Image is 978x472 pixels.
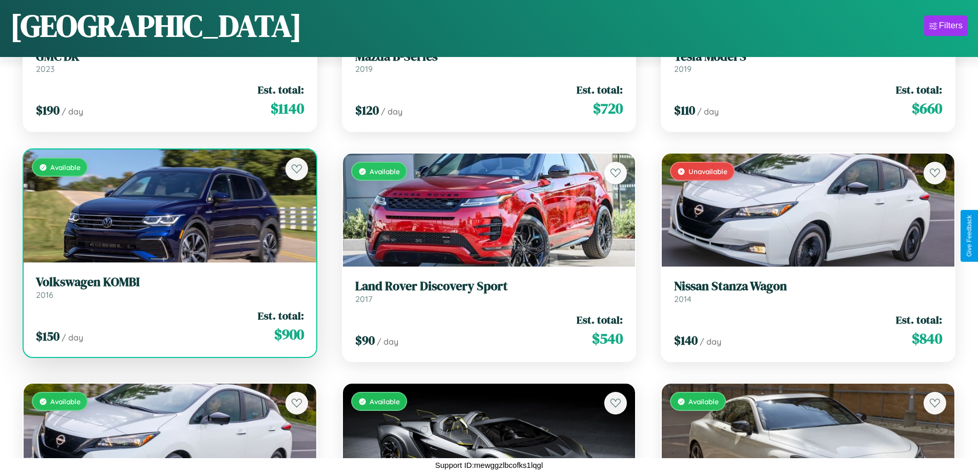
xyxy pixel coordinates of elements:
span: / day [697,106,719,117]
span: $ 190 [36,102,60,119]
h1: [GEOGRAPHIC_DATA] [10,5,302,47]
span: Available [50,163,81,172]
span: 2019 [674,64,692,74]
span: Est. total: [258,308,304,323]
a: Volkswagen KOMBI2016 [36,275,304,300]
span: Available [50,397,81,406]
h3: Nissan Stanza Wagon [674,279,942,294]
a: Land Rover Discovery Sport2017 [355,279,623,304]
span: / day [381,106,402,117]
span: $ 720 [593,98,623,119]
span: Available [370,397,400,406]
span: Available [688,397,719,406]
h3: Volkswagen KOMBI [36,275,304,290]
span: / day [377,336,398,347]
span: $ 90 [355,332,375,349]
span: $ 150 [36,328,60,345]
span: 2016 [36,290,53,300]
span: Est. total: [896,82,942,97]
span: / day [62,332,83,343]
a: Mazda B-Series2019 [355,49,623,74]
div: Give Feedback [966,215,973,257]
span: $ 120 [355,102,379,119]
a: GMC DK2023 [36,49,304,74]
span: Est. total: [258,82,304,97]
span: 2014 [674,294,692,304]
span: / day [62,106,83,117]
span: Unavailable [688,167,727,176]
span: $ 110 [674,102,695,119]
span: Est. total: [577,82,623,97]
span: $ 140 [674,332,698,349]
button: Filters [924,15,968,36]
span: / day [700,336,721,347]
span: $ 540 [592,328,623,349]
span: Est. total: [896,312,942,327]
span: Available [370,167,400,176]
span: $ 900 [274,324,304,345]
a: Nissan Stanza Wagon2014 [674,279,942,304]
span: 2023 [36,64,54,74]
span: 2017 [355,294,372,304]
span: $ 660 [912,98,942,119]
h3: Land Rover Discovery Sport [355,279,623,294]
div: Filters [939,21,963,31]
span: $ 1140 [271,98,304,119]
span: Est. total: [577,312,623,327]
span: $ 840 [912,328,942,349]
span: 2019 [355,64,373,74]
a: Tesla Model S2019 [674,49,942,74]
p: Support ID: mewggzlbcofks1lqgl [435,458,543,472]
